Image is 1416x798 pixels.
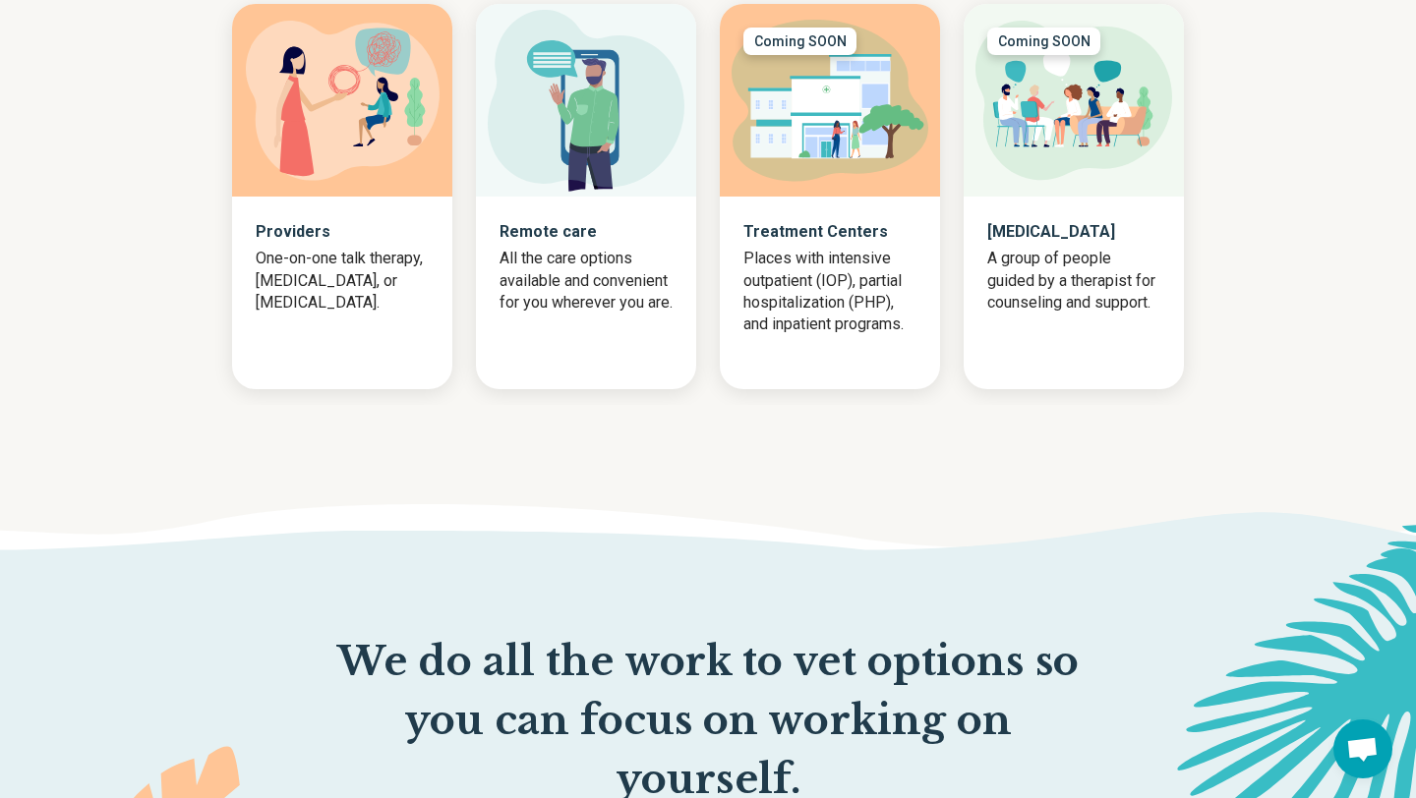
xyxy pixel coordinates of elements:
div: Coming SOON [987,28,1100,55]
p: A group of people guided by a therapist for counseling and support. [987,248,1160,313]
p: Providers [256,220,429,244]
p: All the care options available and convenient for you wherever you are. [500,248,673,313]
p: Remote care [500,220,673,244]
p: [MEDICAL_DATA] [987,220,1160,244]
div: Open chat [1333,719,1392,778]
p: Treatment Centers [743,220,916,244]
p: Places with intensive outpatient (IOP), partial hospitalization (PHP), and inpatient programs. [743,248,916,336]
div: Coming SOON [743,28,856,55]
p: One-on-one talk therapy, [MEDICAL_DATA], or [MEDICAL_DATA]. [256,248,429,313]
